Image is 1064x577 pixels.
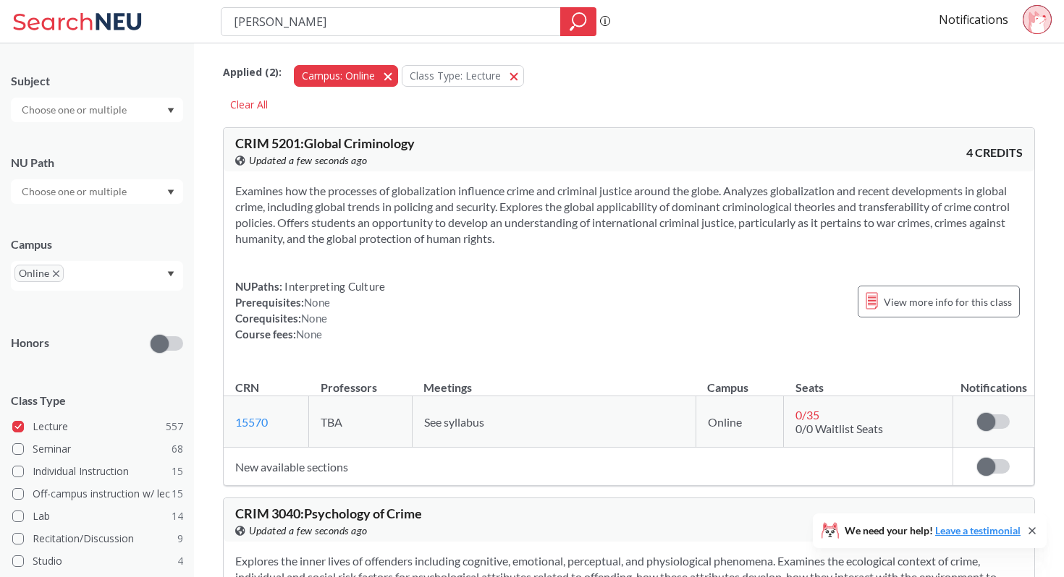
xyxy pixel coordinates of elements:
[424,415,484,429] span: See syllabus
[249,153,368,168] span: Updated a few seconds ago
[884,293,1012,311] span: View more info for this class
[235,380,259,396] div: CRN
[14,265,64,282] span: OnlineX to remove pill
[12,552,183,570] label: Studio
[304,296,330,309] span: None
[172,463,183,479] span: 15
[795,408,819,422] span: 0 / 35
[235,278,385,342] div: NUPaths: Prerequisites: Corequisites: Course fees:
[12,462,183,481] label: Individual Instruction
[939,12,1008,27] a: Notifications
[223,94,275,116] div: Clear All
[845,526,1021,536] span: We need your help!
[935,524,1021,537] a: Leave a testimonial
[12,484,183,503] label: Off-campus instruction w/ lec
[296,328,322,341] span: None
[11,98,183,122] div: Dropdown arrow
[402,65,524,87] button: Class Type: Lecture
[12,440,183,458] label: Seminar
[232,9,550,34] input: Class, professor, course number, "phrase"
[172,486,183,502] span: 15
[302,69,375,82] span: Campus: Online
[224,448,953,486] td: New available sections
[235,505,422,521] span: CRIM 3040 : Psychology of Crime
[696,365,783,396] th: Campus
[235,135,415,151] span: CRIM 5201 : Global Criminology
[282,280,385,293] span: Interpreting Culture
[11,155,183,171] div: NU Path
[223,64,282,80] span: Applied ( 2 ):
[235,183,1023,247] section: Examines how the processes of globalization influence crime and criminal justice around the globe...
[12,417,183,436] label: Lecture
[53,270,59,277] svg: X to remove pill
[11,179,183,204] div: Dropdown arrow
[696,396,783,448] td: Online
[309,396,413,448] td: TBA
[177,553,183,569] span: 4
[14,183,136,200] input: Choose one or multiple
[235,415,268,429] a: 15570
[309,365,413,396] th: Professors
[784,365,953,396] th: Seats
[172,508,183,524] span: 14
[11,335,49,351] p: Honors
[11,261,183,291] div: OnlineX to remove pillDropdown arrow
[11,236,183,252] div: Campus
[172,441,183,457] span: 68
[177,531,183,547] span: 9
[12,507,183,526] label: Lab
[570,12,587,32] svg: magnifying glass
[12,529,183,548] label: Recitation/Discussion
[167,271,174,277] svg: Dropdown arrow
[166,419,183,435] span: 557
[14,101,136,119] input: Choose one or multiple
[966,145,1023,161] span: 4 CREDITS
[953,365,1034,396] th: Notifications
[412,365,696,396] th: Meetings
[795,422,883,435] span: 0/0 Waitlist Seats
[11,73,183,89] div: Subject
[167,108,174,114] svg: Dropdown arrow
[301,312,327,325] span: None
[167,189,174,195] svg: Dropdown arrow
[249,523,368,539] span: Updated a few seconds ago
[11,393,183,409] span: Class Type
[560,7,596,36] div: magnifying glass
[410,69,501,82] span: Class Type: Lecture
[294,65,398,87] button: Campus: Online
